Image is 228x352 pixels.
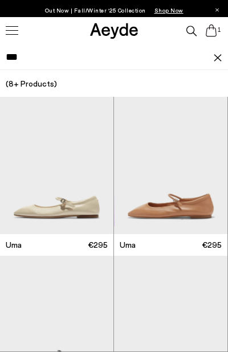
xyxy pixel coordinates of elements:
span: Uma [6,239,22,251]
span: €295 [202,239,222,251]
img: Uma Mary-Jane Flats [114,97,227,234]
a: Uma €295 [114,234,227,256]
span: €295 [88,239,108,251]
span: Uma [120,239,136,251]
